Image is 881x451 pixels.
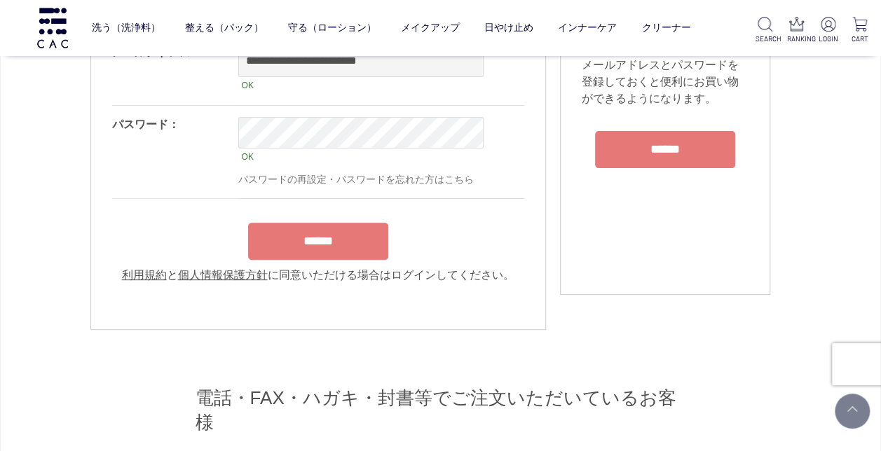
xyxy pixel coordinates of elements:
[178,269,268,281] a: 個人情報保護方針
[484,11,533,46] a: 日やけ止め
[786,17,807,44] a: RANKING
[786,34,807,44] p: RANKING
[92,11,161,46] a: 洗う（洗浄料）
[112,118,179,130] label: パスワード：
[288,11,376,46] a: 守る（ローション）
[122,269,167,281] a: 利用規約
[818,17,838,44] a: LOGIN
[756,17,776,44] a: SEARCH
[185,11,264,46] a: 整える（パック）
[558,11,617,46] a: インナーケア
[112,267,524,284] div: と に同意いただける場合はログインしてください。
[756,34,776,44] p: SEARCH
[238,148,484,165] div: OK
[849,17,870,44] a: CART
[238,174,474,185] a: パスワードの再設定・パスワードを忘れた方はこちら
[238,77,484,94] div: OK
[401,11,460,46] a: メイクアップ
[849,34,870,44] p: CART
[196,386,686,434] h2: 電話・FAX・ハガキ・封書等でご注文いただいているお客様
[818,34,838,44] p: LOGIN
[641,11,690,46] a: クリーナー
[35,8,70,48] img: logo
